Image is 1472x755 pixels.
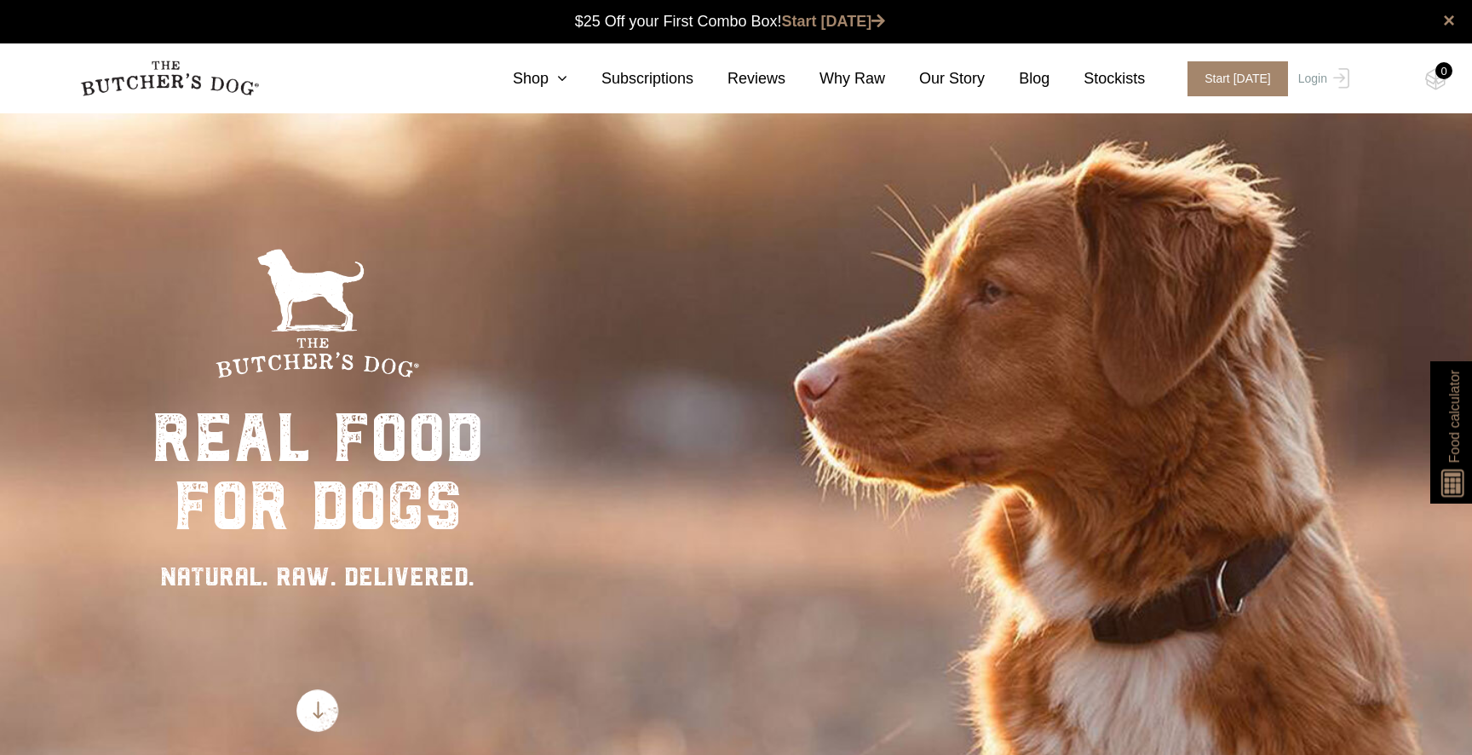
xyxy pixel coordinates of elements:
div: NATURAL. RAW. DELIVERED. [152,557,484,596]
a: Why Raw [785,67,885,90]
span: Food calculator [1444,370,1464,463]
img: TBD_Cart-Empty.png [1425,68,1446,90]
a: Subscriptions [567,67,693,90]
a: Start [DATE] [1170,61,1294,96]
a: Shop [479,67,567,90]
a: Start [DATE] [782,13,886,30]
a: close [1443,10,1455,31]
div: real food for dogs [152,404,484,540]
a: Our Story [885,67,985,90]
div: 0 [1435,62,1452,79]
a: Login [1294,61,1349,96]
span: Start [DATE] [1187,61,1288,96]
a: Reviews [693,67,785,90]
a: Stockists [1049,67,1145,90]
a: Blog [985,67,1049,90]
